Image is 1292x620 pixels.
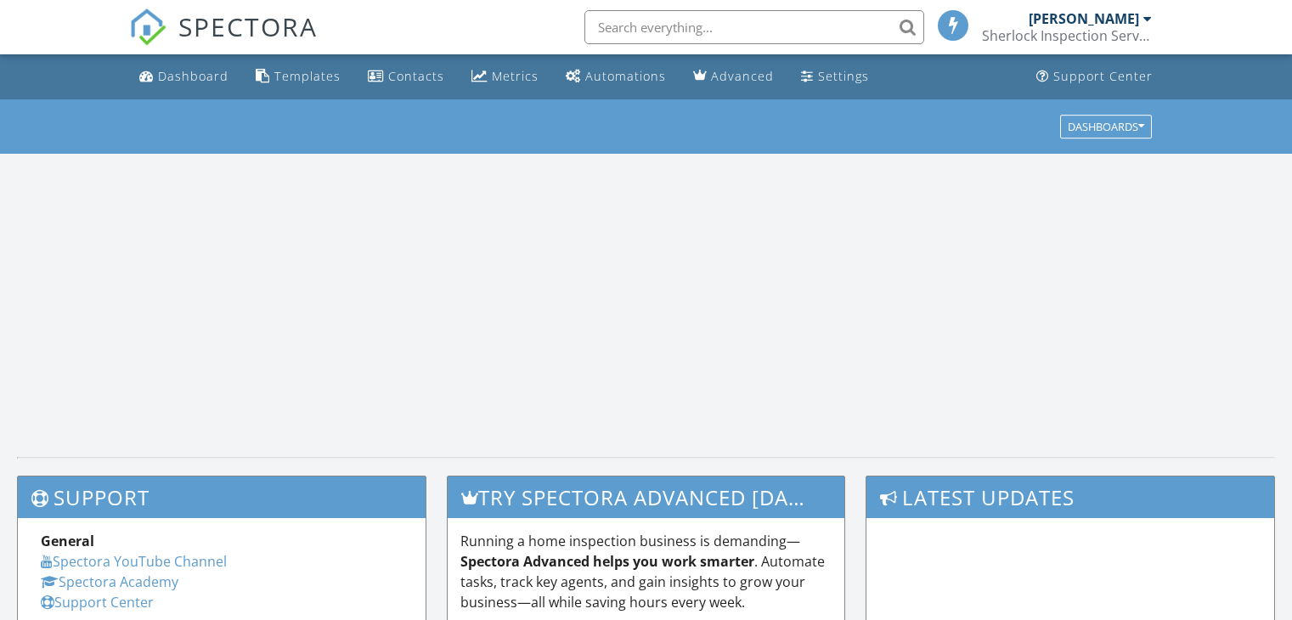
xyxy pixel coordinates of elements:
div: Dashboards [1068,121,1144,132]
a: Advanced [686,61,781,93]
div: Support Center [1053,68,1153,84]
h3: Try spectora advanced [DATE] [448,476,845,518]
a: Spectora YouTube Channel [41,552,227,571]
button: Dashboards [1060,115,1152,138]
h3: Latest Updates [866,476,1274,518]
a: Metrics [465,61,545,93]
div: Metrics [492,68,539,84]
a: Templates [249,61,347,93]
span: SPECTORA [178,8,318,44]
a: Support Center [41,593,154,612]
div: Settings [818,68,869,84]
a: SPECTORA [129,23,318,59]
div: Contacts [388,68,444,84]
a: Contacts [361,61,451,93]
a: Settings [794,61,876,93]
div: Dashboard [158,68,228,84]
p: Running a home inspection business is demanding— . Automate tasks, track key agents, and gain ins... [460,531,832,612]
strong: General [41,532,94,550]
div: Automations [585,68,666,84]
a: Dashboard [133,61,235,93]
div: Advanced [711,68,774,84]
div: Templates [274,68,341,84]
a: Spectora Academy [41,572,178,591]
img: The Best Home Inspection Software - Spectora [129,8,166,46]
a: Automations (Basic) [559,61,673,93]
div: [PERSON_NAME] [1029,10,1139,27]
h3: Support [18,476,426,518]
input: Search everything... [584,10,924,44]
div: Sherlock Inspection Services LLC [982,27,1152,44]
strong: Spectora Advanced helps you work smarter [460,552,754,571]
a: Support Center [1030,61,1159,93]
